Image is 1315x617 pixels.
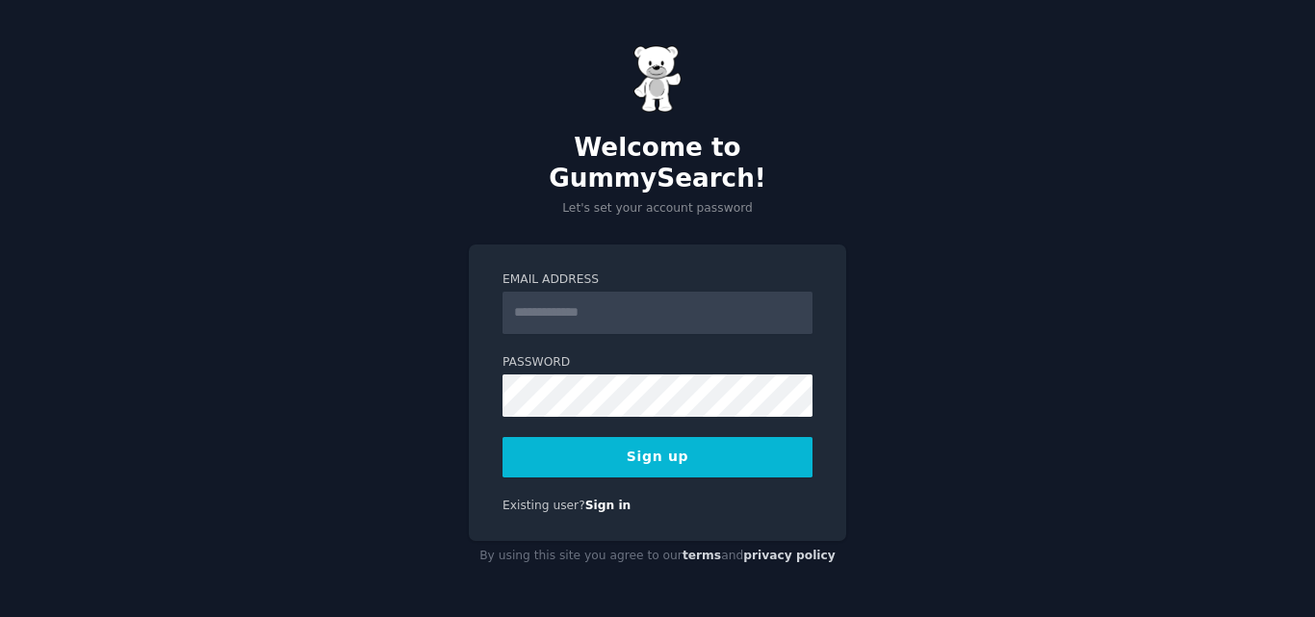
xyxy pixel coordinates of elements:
label: Email Address [503,271,812,289]
h2: Welcome to GummySearch! [469,133,846,193]
button: Sign up [503,437,812,477]
div: By using this site you agree to our and [469,541,846,572]
a: Sign in [585,499,632,512]
a: terms [683,549,721,562]
span: Existing user? [503,499,585,512]
label: Password [503,354,812,372]
img: Gummy Bear [633,45,682,113]
a: privacy policy [743,549,836,562]
p: Let's set your account password [469,200,846,218]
